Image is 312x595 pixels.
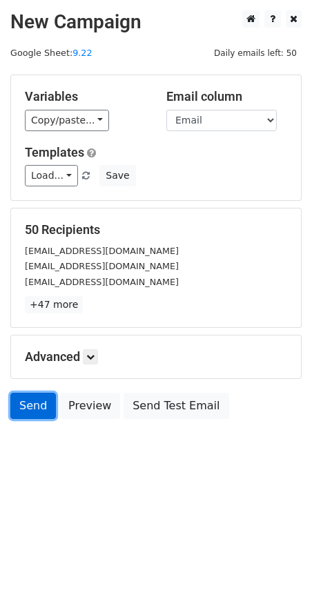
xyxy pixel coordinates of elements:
[59,393,120,419] a: Preview
[25,261,179,271] small: [EMAIL_ADDRESS][DOMAIN_NAME]
[99,165,135,186] button: Save
[25,296,83,313] a: +47 more
[25,165,78,186] a: Load...
[25,246,179,256] small: [EMAIL_ADDRESS][DOMAIN_NAME]
[124,393,228,419] a: Send Test Email
[243,529,312,595] iframe: Chat Widget
[10,10,302,34] h2: New Campaign
[25,145,84,159] a: Templates
[10,393,56,419] a: Send
[10,48,92,58] small: Google Sheet:
[166,89,287,104] h5: Email column
[72,48,92,58] a: 9.22
[25,277,179,287] small: [EMAIL_ADDRESS][DOMAIN_NAME]
[25,110,109,131] a: Copy/paste...
[243,529,312,595] div: 聊天小组件
[25,89,146,104] h5: Variables
[209,46,302,61] span: Daily emails left: 50
[25,349,287,364] h5: Advanced
[209,48,302,58] a: Daily emails left: 50
[25,222,287,237] h5: 50 Recipients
